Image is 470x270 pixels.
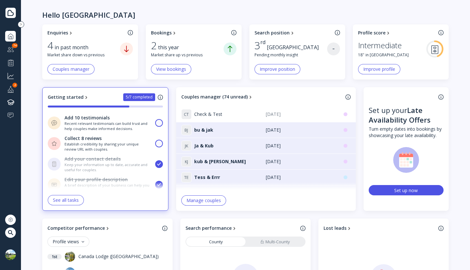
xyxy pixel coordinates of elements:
[48,94,89,100] a: Getting started
[5,44,16,55] div: Couples manager
[5,97,16,107] a: Knowledge hub
[151,39,157,51] div: 2
[65,183,151,193] div: A brief description of your business can help you stay relevant.
[78,253,159,260] div: Canada Lodge ([GEOGRAPHIC_DATA])
[47,64,95,74] button: Couples manager
[151,64,191,74] button: View bookings
[5,57,16,68] a: Performance
[185,225,298,231] a: Search performance
[47,39,53,51] div: 4
[5,110,16,121] a: Help & support
[186,237,245,246] a: County
[5,84,16,94] div: Your profile
[255,64,300,74] button: Improve position
[151,52,224,58] div: Market share up vs previous
[47,254,62,259] div: 1 st
[5,228,16,238] button: Search
[358,64,400,74] button: Improve profile
[255,39,265,51] div: 3
[394,187,418,193] div: Set up now
[266,127,335,133] div: [DATE]
[186,198,221,203] div: Manage couples
[181,172,192,182] div: T E
[266,143,335,149] div: [DATE]
[181,141,192,151] div: J K
[5,70,16,81] a: Grow your business
[365,52,409,58] span: in [GEOGRAPHIC_DATA]
[47,237,89,247] button: Profile views
[48,195,84,205] button: See all tasks
[48,94,84,100] div: Getting started
[324,225,346,231] div: Lost leads
[5,31,16,42] a: Dashboard
[5,84,16,94] a: Your profile2
[181,195,226,206] button: Manage couples
[324,225,436,231] a: Lost leads
[151,30,229,36] a: Bookings
[181,125,192,135] div: B J
[194,158,246,165] span: kub & [PERSON_NAME]
[65,176,128,183] div: Edit your profile description
[55,44,92,51] div: in past month
[126,95,153,100] div: 5/7 completed
[47,52,120,58] div: Market share down vs previous
[53,67,89,72] div: Couples manager
[65,135,102,142] div: Collect 8 reviews
[47,30,125,36] a: Enquiries
[185,225,232,231] div: Search performance
[65,162,151,172] div: Keep your information up to date, accurate and useful for couples.
[266,190,335,196] div: [DATE]
[13,83,17,88] div: 2
[181,109,192,119] div: C T
[181,188,192,198] div: C R
[12,43,18,48] div: 74
[47,225,160,231] a: Competitor performance
[156,67,186,72] div: View bookings
[266,174,335,181] div: [DATE]
[42,10,135,19] div: Hello [GEOGRAPHIC_DATA]
[151,30,172,36] div: Bookings
[438,239,470,270] iframe: Chat Widget
[255,30,290,36] div: Search position
[358,30,385,36] div: Profile score
[181,94,343,100] a: Couples manager (74 unread)
[65,115,110,121] div: Add 10 testimonials
[194,190,266,196] span: [PERSON_NAME] & [PERSON_NAME]
[358,52,364,58] div: 18
[65,142,151,152] div: Establish credibility by sharing your unique review URL with couples.
[158,44,183,51] div: this year
[260,239,290,245] div: Multi-County
[65,121,151,131] div: Recent relevant testimonials can build trust and help couples make informed decisions.
[260,67,295,72] div: Improve position
[194,127,213,133] span: bu & jak
[65,156,121,162] div: Add your contact details
[5,44,16,55] a: Couples manager74
[369,105,431,125] div: Late Availability Offers
[358,39,402,51] div: Intermediate
[369,185,444,195] button: Set up now
[255,30,332,36] a: Search position
[181,94,248,100] div: Couples manager (74 unread)
[363,67,395,72] div: Improve profile
[255,52,327,58] div: Pending monthly insight
[47,225,105,231] div: Competitor performance
[53,239,84,244] div: Profile views
[65,251,75,262] img: dpr=2,fit=cover,g=face,w=32,h=32
[266,111,335,117] div: [DATE]
[266,158,335,165] div: [DATE]
[194,111,222,117] span: Check & Test
[47,30,68,36] div: Enquiries
[5,215,16,225] button: Admin
[53,198,79,203] div: See all tasks
[194,143,214,149] span: Ja & Kub
[181,156,192,167] div: K J
[194,174,220,181] span: Tess & Errr
[369,105,444,126] div: Set up your
[267,44,323,51] div: [GEOGRAPHIC_DATA]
